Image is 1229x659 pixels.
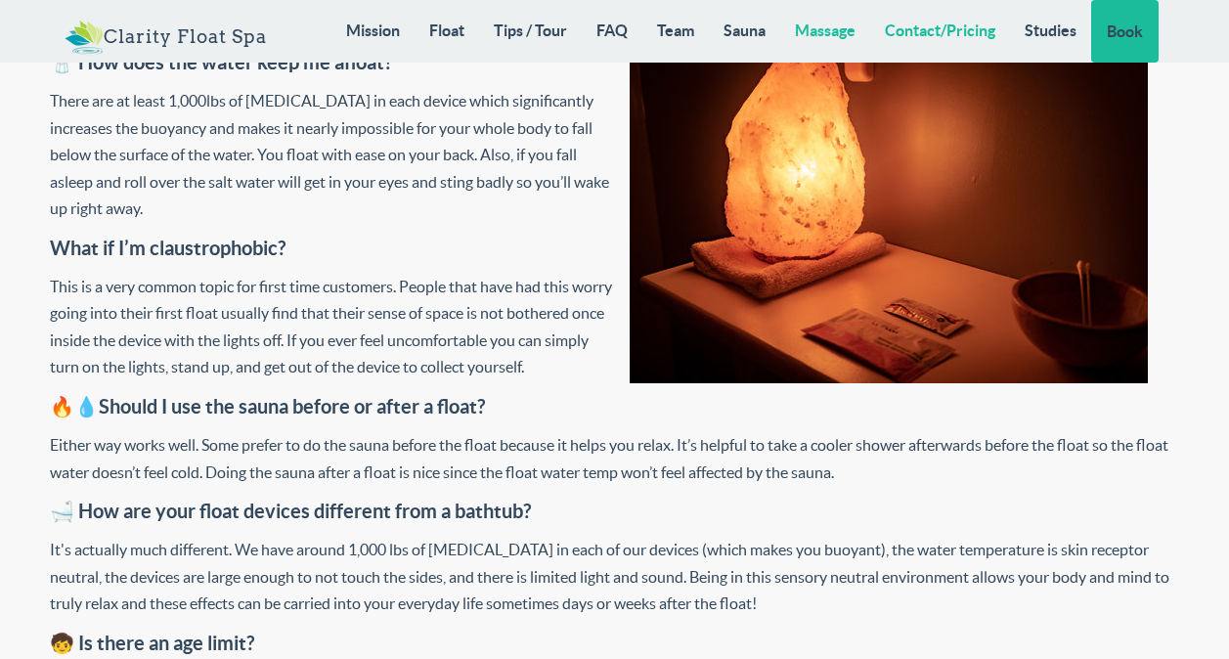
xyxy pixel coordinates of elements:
[50,88,1179,223] div: There are at least 1,000lbs of [MEDICAL_DATA] in each device which significantly increases the bu...
[50,432,1179,486] div: Either way works well. Some prefer to do the sauna before the float because it helps you relax. I...
[50,238,1179,259] h4: What if I’m claustrophobic?
[50,52,1179,73] h4: 🧂 How does the water keep me afloat?
[50,274,1179,381] div: This is a very common topic for first time customers. People that have had this worry going into ...
[50,633,1179,654] h4: 🧒 Is there an age limit?
[50,396,1179,417] h4: 🔥💧Should I use the sauna before or after a float?
[50,501,1179,522] h4: 🛁 How are your float devices different from a bathtub?
[50,537,1179,618] div: It's actually much different. We have around 1,000 lbs of [MEDICAL_DATA] in each of our devices (...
